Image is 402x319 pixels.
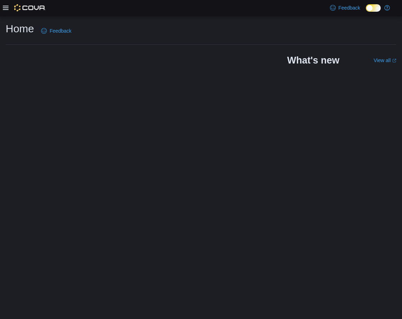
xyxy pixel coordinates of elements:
h1: Home [6,22,34,36]
span: Feedback [339,4,360,11]
img: Cova [14,4,46,11]
a: Feedback [327,1,363,15]
svg: External link [392,59,396,63]
input: Dark Mode [366,4,381,12]
span: Feedback [50,27,71,34]
h2: What's new [287,55,339,66]
a: View allExternal link [374,57,396,63]
a: Feedback [38,24,74,38]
